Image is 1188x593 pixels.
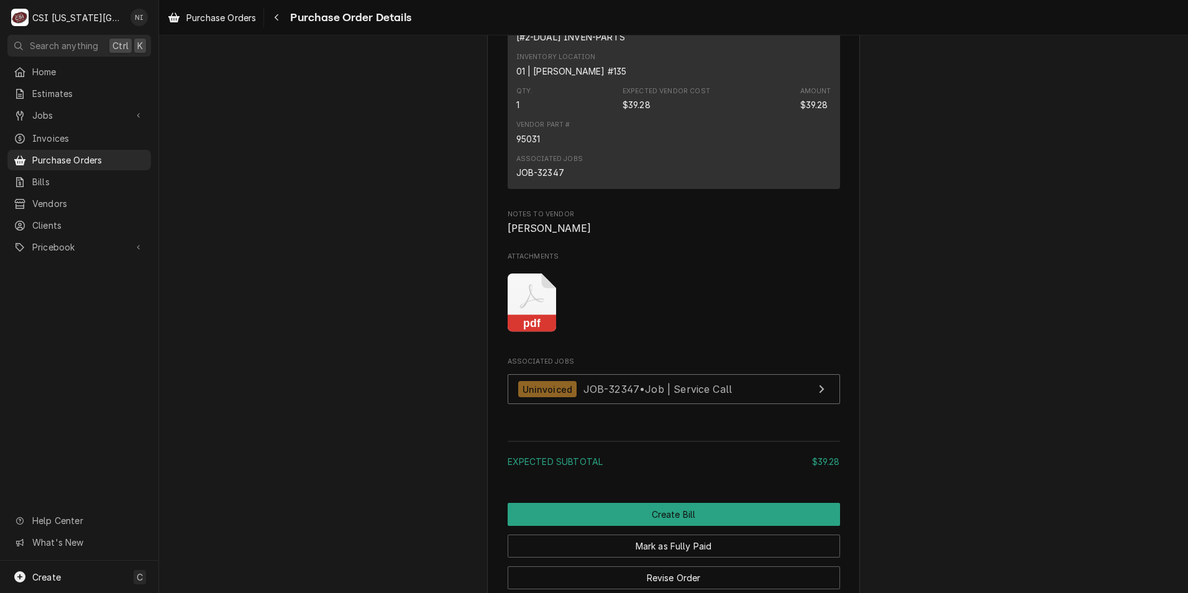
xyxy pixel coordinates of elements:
span: Estimates [32,87,145,100]
div: CSI Kansas City.'s Avatar [11,9,29,26]
div: Button Group Row [508,558,840,589]
a: Bills [7,172,151,192]
a: Go to Jobs [7,105,151,126]
span: Bills [32,175,145,188]
span: Vendors [32,197,145,210]
div: Button Group Row [508,503,840,526]
button: Mark as Fully Paid [508,535,840,558]
a: Purchase Orders [7,150,151,170]
span: Invoices [32,132,145,145]
span: Help Center [32,514,144,527]
span: [PERSON_NAME] [508,223,592,234]
div: Button Group Row [508,526,840,558]
span: Purchase Order Details [286,9,411,26]
span: Ctrl [112,39,129,52]
div: Expected Vendor Cost [623,86,710,111]
a: Home [7,62,151,82]
span: C [137,571,143,584]
span: JOB-32347 • Job | Service Call [583,383,733,395]
div: Amount [800,98,828,111]
span: Clients [32,219,145,232]
div: Nate Ingram's Avatar [130,9,148,26]
div: Quantity [516,98,519,111]
a: Estimates [7,83,151,104]
span: Expected Subtotal [508,456,603,467]
div: C [11,9,29,26]
div: Amount Summary [508,436,840,477]
div: Amount [800,86,831,96]
span: Notes to Vendor [508,221,840,236]
div: Quantity [516,86,533,111]
button: Search anythingCtrlK [7,35,151,57]
span: Notes to Vendor [508,209,840,219]
a: Purchase Orders [163,7,261,28]
div: Expected Vendor Cost [623,86,710,96]
span: Create [32,572,61,582]
div: Inventory Location [516,52,627,77]
a: Vendors [7,193,151,214]
button: Revise Order [508,566,840,589]
div: Associated Jobs [508,357,840,410]
button: pdf [508,274,557,333]
div: Subtype [516,30,625,44]
a: Go to What's New [7,532,151,553]
span: Purchase Orders [32,154,145,167]
a: Clients [7,215,151,236]
a: Go to Help Center [7,510,151,531]
span: Associated Jobs [508,357,840,367]
span: Pricebook [32,241,126,254]
div: Subtotal [508,455,840,468]
div: Qty. [516,86,533,96]
div: $39.28 [812,455,840,468]
span: Home [32,65,145,78]
span: Attachments [508,264,840,342]
span: Attachments [508,252,840,262]
span: What's New [32,536,144,549]
span: Search anything [30,39,98,52]
div: Uninvoiced [518,381,577,398]
button: Navigate back [267,7,286,27]
div: Associated Jobs [516,154,583,164]
div: Inventory Location [516,52,596,62]
div: 95031 [516,132,541,145]
span: Jobs [32,109,126,122]
a: Invoices [7,128,151,149]
div: NI [130,9,148,26]
div: Expected Vendor Cost [623,98,651,111]
span: K [137,39,143,52]
a: Go to Pricebook [7,237,151,257]
span: Purchase Orders [186,11,256,24]
div: Vendor Part # [516,120,570,130]
div: Inventory Location [516,65,627,78]
a: View Job [508,374,840,405]
div: Attachments [508,252,840,342]
button: Create Bill [508,503,840,526]
div: Notes to Vendor [508,209,840,236]
div: Amount [800,86,831,111]
div: JOB-32347 [516,166,564,179]
div: CSI [US_STATE][GEOGRAPHIC_DATA]. [32,11,124,24]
